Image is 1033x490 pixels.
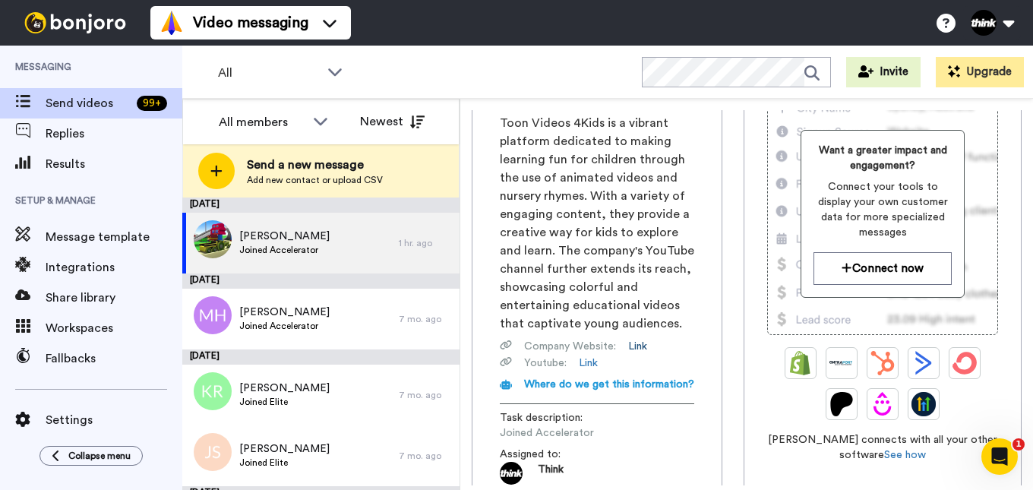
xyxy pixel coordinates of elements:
span: Fallbacks [46,349,182,368]
img: Patreon [829,392,854,416]
span: Replies [46,125,182,143]
img: bj-logo-header-white.svg [18,12,132,33]
span: All [218,64,320,82]
div: 99 + [137,96,167,111]
div: 7 mo. ago [399,389,452,401]
span: Integrations [46,258,182,277]
img: ConvertKit [952,351,977,375]
img: mh.png [194,296,232,334]
img: Hubspot [870,351,895,375]
span: Youtube : [524,356,567,371]
span: Connect your tools to display your own customer data for more specialized messages [813,179,952,240]
button: Collapse menu [39,446,143,466]
span: [PERSON_NAME] [239,305,330,320]
img: vm-color.svg [160,11,184,35]
span: Workspaces [46,319,182,337]
span: Joined Accelerator [239,244,330,256]
span: Settings [46,411,182,429]
span: [PERSON_NAME] [239,229,330,244]
button: Newest [349,106,436,137]
a: Link [628,339,647,354]
span: Video messaging [193,12,308,33]
span: Send videos [46,94,131,112]
div: 1 hr. ago [399,237,452,249]
img: dbd7c5bb-4fd5-4afb-bd58-530a1f83c252.jpg [194,220,232,258]
span: Share library [46,289,182,307]
span: Task description : [500,410,606,425]
div: [DATE] [182,349,460,365]
a: Link [579,356,598,371]
img: GoHighLevel [911,392,936,416]
img: Ontraport [829,351,854,375]
iframe: Intercom live chat [981,438,1018,475]
span: Where do we get this information? [524,379,694,390]
button: Invite [846,57,921,87]
a: See how [884,450,926,460]
div: [DATE] [182,198,460,213]
div: 7 mo. ago [399,450,452,462]
span: [PERSON_NAME] connects with all your other software [767,432,998,463]
span: Company Website : [524,339,616,354]
span: Results [46,155,182,173]
span: Send a new message [247,156,383,174]
img: Shopify [788,351,813,375]
img: kr.png [194,372,232,410]
img: js.png [194,433,232,471]
span: Collapse menu [68,450,131,462]
span: Joined Elite [239,396,330,408]
span: Think [538,462,564,485]
button: Upgrade [936,57,1024,87]
span: Message template [46,228,182,246]
span: Joined Elite [239,457,330,469]
img: Drip [870,392,895,416]
span: Want a greater impact and engagement? [813,143,952,173]
span: Joined Accelerator [239,320,330,332]
span: Toon Videos 4Kids is a vibrant platform dedicated to making learning fun for children through the... [500,114,694,333]
div: [DATE] [182,273,460,289]
div: All members [219,113,305,131]
span: Assigned to: [500,447,606,462]
div: 7 mo. ago [399,313,452,325]
img: ActiveCampaign [911,351,936,375]
span: [PERSON_NAME] [239,441,330,457]
span: 1 [1012,438,1025,450]
img: 43605a5b-2d15-4602-a127-3fdef772f02f-1699552572.jpg [500,462,523,485]
span: [PERSON_NAME] [239,381,330,396]
button: Connect now [813,252,952,285]
span: Add new contact or upload CSV [247,174,383,186]
span: Joined Accelerator [500,425,644,441]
